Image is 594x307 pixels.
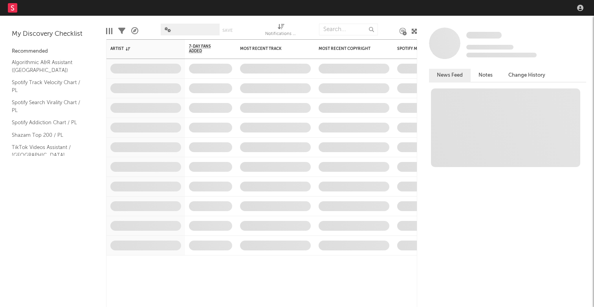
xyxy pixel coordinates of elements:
button: Notes [471,69,500,82]
button: News Feed [429,69,471,82]
button: Change History [500,69,553,82]
div: Filters [118,20,125,42]
span: 7-Day Fans Added [189,44,220,53]
div: Notifications (Artist) [265,29,297,39]
div: Most Recent Track [240,46,299,51]
span: Tracking Since: [DATE] [466,45,513,50]
div: A&R Pipeline [131,20,138,42]
a: Shazam Top 200 / PL [12,131,86,140]
div: Most Recent Copyright [319,46,378,51]
a: TikTok Videos Assistant / [GEOGRAPHIC_DATA] [12,143,86,159]
a: Spotify Addiction Chart / PL [12,118,86,127]
span: Some Artist [466,32,502,39]
div: Spotify Monthly Listeners [397,46,456,51]
div: My Discovery Checklist [12,29,94,39]
div: Notifications (Artist) [265,20,297,42]
a: Spotify Track Velocity Chart / PL [12,78,86,94]
button: Save [222,28,233,33]
div: Artist [110,46,169,51]
a: Spotify Search Virality Chart / PL [12,98,86,114]
input: Search... [319,24,378,35]
a: Algorithmic A&R Assistant ([GEOGRAPHIC_DATA]) [12,58,86,74]
div: Edit Columns [106,20,112,42]
a: Some Artist [466,31,502,39]
div: Recommended [12,47,94,56]
span: 0 fans last week [466,53,537,57]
